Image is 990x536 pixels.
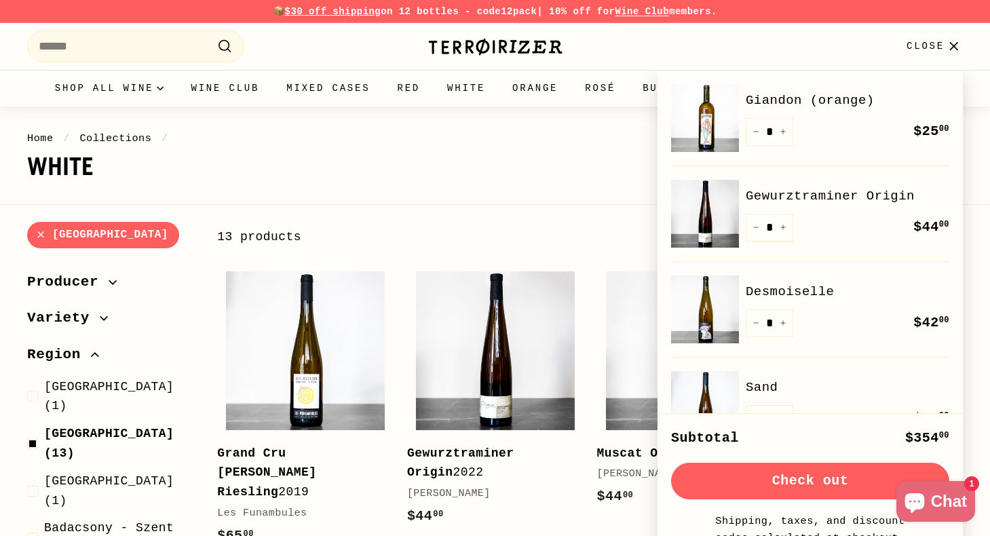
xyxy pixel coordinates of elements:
div: 2022 [407,444,570,483]
b: Gewurztraminer Origin [407,446,514,480]
div: 2022 [597,444,760,463]
div: 2019 [217,444,380,502]
a: Sand [746,377,949,398]
button: Increase item quantity by one [773,118,793,146]
div: [PERSON_NAME] [597,466,760,482]
sup: 00 [433,510,443,519]
img: Gewurztraminer Origin [671,180,739,248]
a: Mixed Cases [273,70,383,107]
span: $44 [597,489,634,504]
inbox-online-store-chat: Shopify online store chat [892,481,979,525]
button: Check out [671,463,949,499]
a: Bubbles [629,70,709,107]
button: Reduce item quantity by one [746,214,766,242]
nav: breadcrumbs [27,130,963,147]
div: [PERSON_NAME] [407,486,570,502]
img: Giandon (orange) [671,84,739,152]
span: / [60,132,73,145]
strong: 12pack [501,6,537,17]
span: [GEOGRAPHIC_DATA] [44,380,174,394]
span: $44 [407,508,444,524]
span: / [158,132,172,145]
a: Gewurztraminer Origin [746,186,949,206]
a: Wine Club [615,6,669,17]
sup: 00 [939,124,949,134]
button: Close [898,26,971,66]
span: Region [27,343,91,366]
span: [GEOGRAPHIC_DATA] [44,427,174,440]
button: Variety [27,303,195,340]
div: Les Funambules [217,505,380,522]
span: $32 [913,410,949,426]
a: Orange [499,70,571,107]
button: Region [27,340,195,377]
summary: Shop all wine [41,70,178,107]
a: Collections [79,132,151,145]
b: Grand Cru [PERSON_NAME] Riesling [217,446,316,499]
sup: 00 [939,431,949,440]
b: Muscat Origin [597,446,696,460]
span: $25 [913,123,949,139]
sup: 00 [939,220,949,229]
button: Increase item quantity by one [773,405,793,433]
a: [GEOGRAPHIC_DATA] [27,222,179,248]
sup: 00 [939,411,949,421]
a: Wine Club [177,70,273,107]
a: Desmoiselle [746,282,949,302]
span: (13) [44,424,195,463]
sup: 00 [939,315,949,325]
button: Reduce item quantity by one [746,309,766,337]
div: $354 [905,427,949,449]
button: Reduce item quantity by one [746,405,766,433]
a: Home [27,132,54,145]
img: Sand [671,371,739,439]
a: White [434,70,499,107]
span: Producer [27,271,109,294]
span: $44 [913,219,949,235]
span: [GEOGRAPHIC_DATA] [44,474,174,488]
span: $42 [913,315,949,330]
h1: White [27,153,963,180]
sup: 00 [623,491,633,500]
div: 13 products [217,227,590,247]
span: (1) [44,377,195,417]
a: Giandon (orange) [746,90,949,111]
span: $30 off shipping [285,6,381,17]
span: (1) [44,472,195,511]
button: Producer [27,267,195,304]
button: Increase item quantity by one [773,214,793,242]
button: Reduce item quantity by one [746,118,766,146]
a: Muscat Origin2022[PERSON_NAME] [597,263,774,522]
img: Desmoiselle [671,275,739,343]
div: Subtotal [671,427,739,449]
span: Close [907,39,945,54]
button: Increase item quantity by one [773,309,793,337]
span: Variety [27,307,100,330]
p: 📦 on 12 bottles - code | 10% off for members. [27,4,963,19]
a: Rosé [571,70,629,107]
a: Red [383,70,434,107]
